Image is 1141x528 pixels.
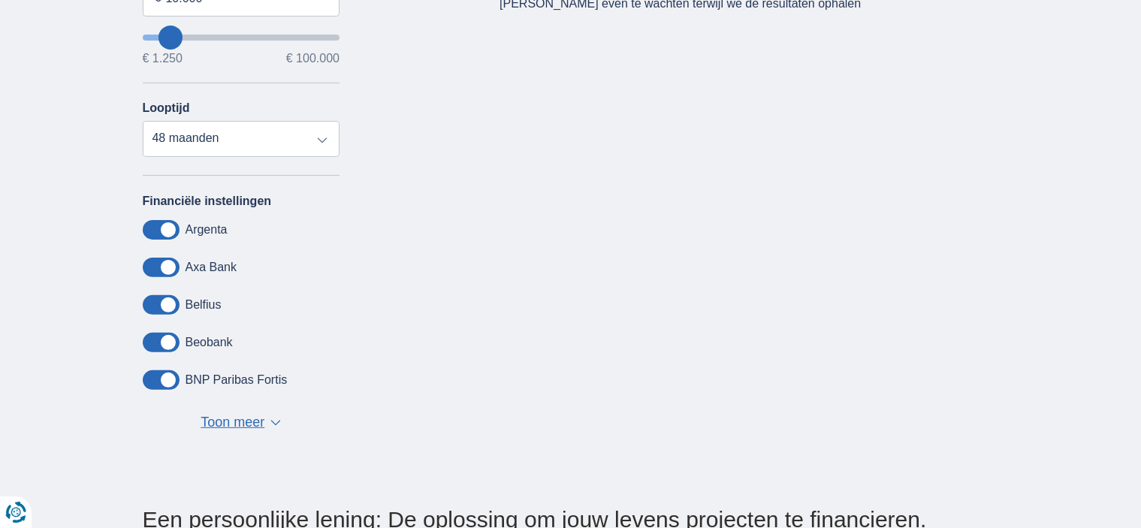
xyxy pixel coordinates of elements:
label: Belfius [186,298,222,312]
span: € 1.250 [143,53,183,65]
span: € 100.000 [286,53,340,65]
span: Toon meer [201,413,264,433]
label: Looptijd [143,101,190,115]
label: Financiële instellingen [143,195,272,208]
label: Axa Bank [186,261,237,274]
button: Toon meer ▼ [196,412,285,433]
input: wantToBorrow [143,35,340,41]
label: Argenta [186,223,228,237]
span: ▼ [270,420,281,426]
label: Beobank [186,336,233,349]
label: BNP Paribas Fortis [186,373,288,387]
